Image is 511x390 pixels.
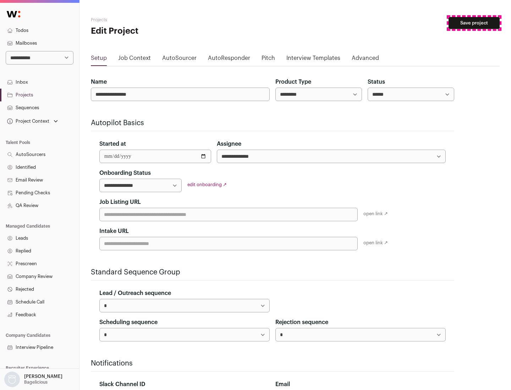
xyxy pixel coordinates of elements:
[187,182,227,187] a: edit onboarding ↗
[208,54,250,65] a: AutoResponder
[275,380,446,389] div: Email
[91,54,107,65] a: Setup
[262,54,275,65] a: Pitch
[275,318,328,327] label: Rejection sequence
[99,140,126,148] label: Started at
[99,380,145,389] label: Slack Channel ID
[3,372,64,387] button: Open dropdown
[24,379,48,385] p: Bagelicious
[91,358,454,368] h2: Notifications
[91,78,107,86] label: Name
[99,169,151,177] label: Onboarding Status
[449,17,500,29] button: Save project
[99,227,129,235] label: Intake URL
[6,116,59,126] button: Open dropdown
[118,54,151,65] a: Job Context
[217,140,241,148] label: Assignee
[91,17,227,23] h2: Projects
[91,26,227,37] h1: Edit Project
[6,118,49,124] div: Project Context
[368,78,385,86] label: Status
[286,54,340,65] a: Interview Templates
[91,267,454,277] h2: Standard Sequence Group
[3,7,24,21] img: Wellfound
[99,318,158,327] label: Scheduling sequence
[162,54,197,65] a: AutoSourcer
[99,198,141,206] label: Job Listing URL
[91,118,454,128] h2: Autopilot Basics
[275,78,311,86] label: Product Type
[352,54,379,65] a: Advanced
[24,374,62,379] p: [PERSON_NAME]
[99,289,171,297] label: Lead / Outreach sequence
[4,372,20,387] img: nopic.png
